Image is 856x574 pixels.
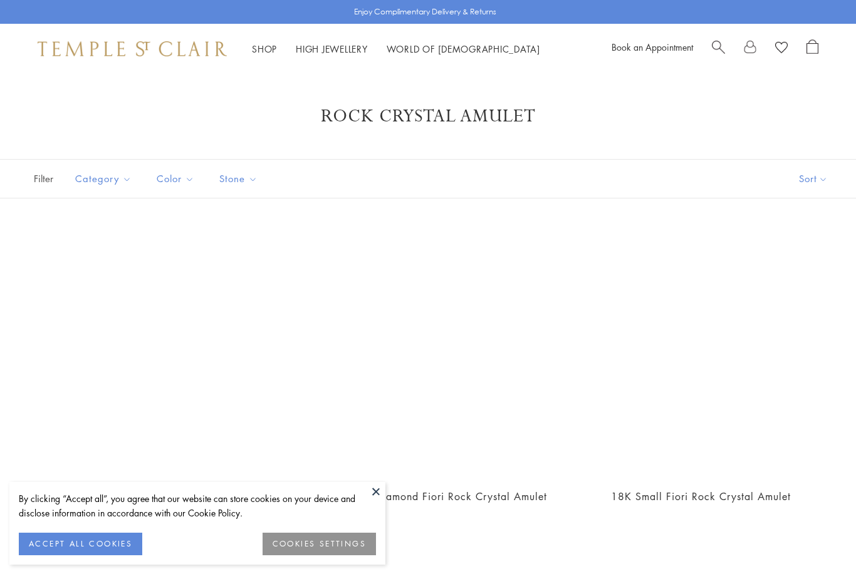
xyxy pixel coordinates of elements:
[19,533,142,555] button: ACCEPT ALL COOKIES
[252,43,277,55] a: ShopShop
[806,39,818,58] a: Open Shopping Bag
[712,39,725,58] a: Search
[354,6,496,18] p: Enjoy Complimentary Delivery & Returns
[793,515,843,561] iframe: Gorgias live chat messenger
[771,160,856,198] button: Show sort by
[387,43,540,55] a: World of [DEMOGRAPHIC_DATA]World of [DEMOGRAPHIC_DATA]
[213,171,267,187] span: Stone
[210,165,267,193] button: Stone
[611,489,791,503] a: 18K Small Fiori Rock Crystal Amulet
[263,533,376,555] button: COOKIES SETTINGS
[69,171,141,187] span: Category
[31,230,279,477] a: P51889-E11FIORI
[19,491,376,520] div: By clicking “Accept all”, you agree that our website can store cookies on your device and disclos...
[50,105,806,128] h1: Rock Crystal Amulet
[147,165,204,193] button: Color
[775,39,788,58] a: View Wishlist
[150,171,204,187] span: Color
[612,41,693,53] a: Book an Appointment
[309,489,547,503] a: 18K Medium Diamond Fiori Rock Crystal Amulet
[577,230,825,477] a: P56889-E11FIORMX
[38,41,227,56] img: Temple St. Clair
[252,41,540,57] nav: Main navigation
[304,230,551,477] a: P51889-E11FIORI
[66,165,141,193] button: Category
[296,43,368,55] a: High JewelleryHigh Jewellery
